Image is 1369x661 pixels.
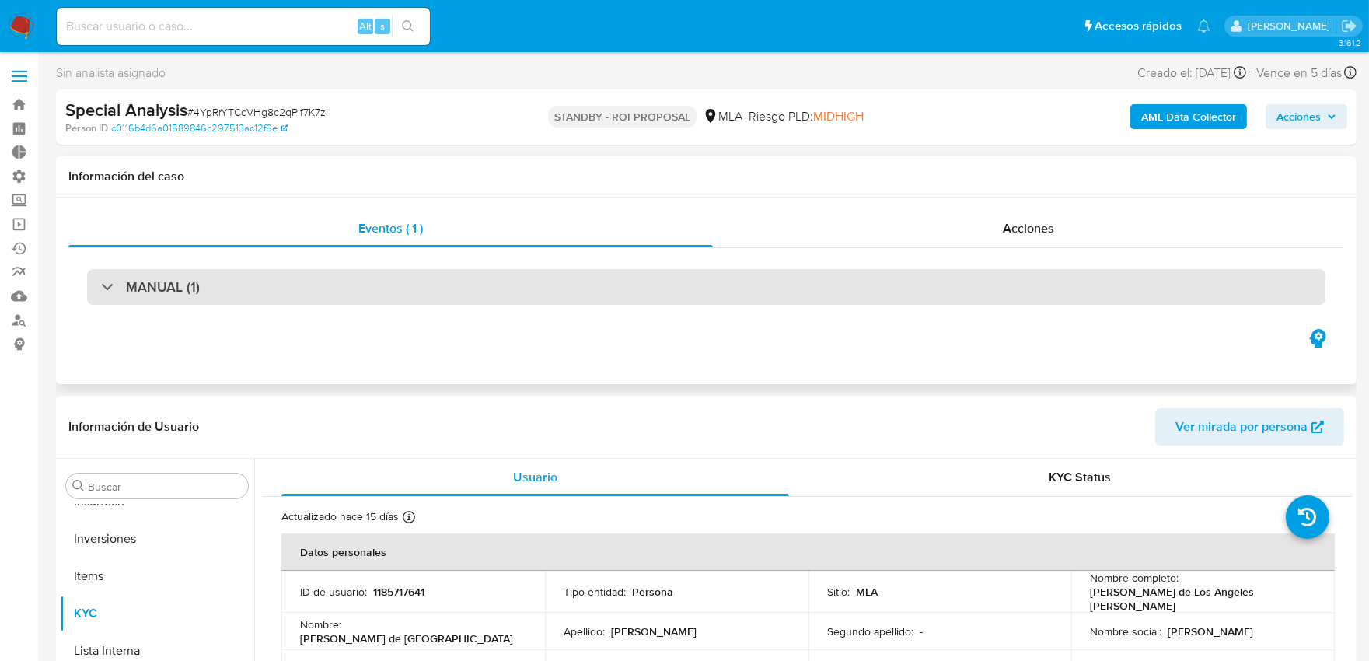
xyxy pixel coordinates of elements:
[1197,19,1210,33] a: Notificaciones
[1248,19,1336,33] p: sandra.chabay@mercadolibre.com
[856,585,878,599] p: MLA
[300,631,513,645] p: [PERSON_NAME] de [GEOGRAPHIC_DATA]
[60,595,254,632] button: KYC
[187,104,328,120] span: # 4YpRrYTCqVHg8c2qPIf7K7zI
[827,585,850,599] p: Sitio :
[1095,18,1182,34] span: Accesos rápidos
[68,419,199,435] h1: Información de Usuario
[60,558,254,595] button: Items
[1168,624,1253,638] p: [PERSON_NAME]
[611,624,697,638] p: [PERSON_NAME]
[1175,408,1308,446] span: Ver mirada por persona
[65,97,187,122] b: Special Analysis
[1249,62,1253,83] span: -
[920,624,923,638] p: -
[564,585,626,599] p: Tipo entidad :
[632,585,673,599] p: Persona
[1130,104,1247,129] button: AML Data Collector
[1137,62,1246,83] div: Creado el: [DATE]
[813,107,864,125] span: MIDHIGH
[1049,468,1112,486] span: KYC Status
[281,533,1335,571] th: Datos personales
[56,65,166,82] span: Sin analista asignado
[1090,624,1161,638] p: Nombre social :
[300,585,367,599] p: ID de usuario :
[1090,585,1310,613] p: [PERSON_NAME] de Los Angeles [PERSON_NAME]
[87,269,1325,305] div: MANUAL (1)
[65,121,108,135] b: Person ID
[373,585,424,599] p: 1185717641
[281,509,399,524] p: Actualizado hace 15 días
[1276,104,1321,129] span: Acciones
[1141,104,1236,129] b: AML Data Collector
[72,480,85,492] button: Buscar
[513,468,557,486] span: Usuario
[88,480,242,494] input: Buscar
[57,16,430,37] input: Buscar usuario o caso...
[392,16,424,37] button: search-icon
[1341,18,1357,34] a: Salir
[68,169,1344,184] h1: Información del caso
[1090,571,1179,585] p: Nombre completo :
[359,19,372,33] span: Alt
[1155,408,1344,446] button: Ver mirada por persona
[827,624,913,638] p: Segundo apellido :
[564,624,605,638] p: Apellido :
[300,617,341,631] p: Nombre :
[703,108,742,125] div: MLA
[358,219,423,237] span: Eventos ( 1 )
[111,121,288,135] a: c0116b4d6a01589846c297513ac12f6e
[60,520,254,558] button: Inversiones
[380,19,385,33] span: s
[548,106,697,128] p: STANDBY - ROI PROPOSAL
[1266,104,1347,129] button: Acciones
[126,278,200,296] h3: MANUAL (1)
[749,108,864,125] span: Riesgo PLD:
[1256,65,1342,82] span: Vence en 5 días
[1003,219,1054,237] span: Acciones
